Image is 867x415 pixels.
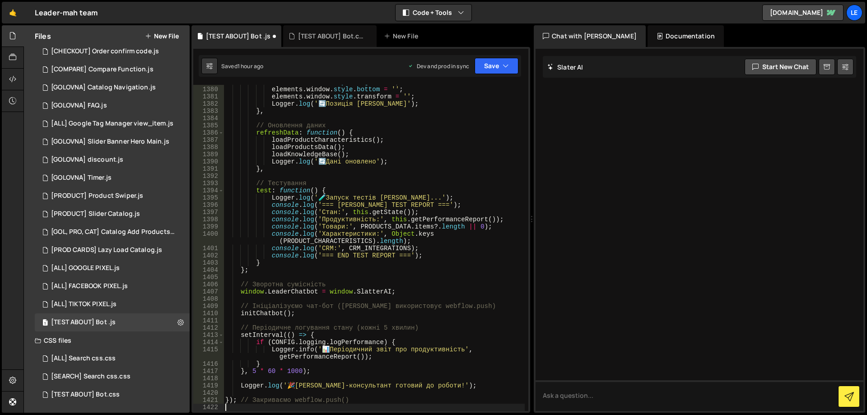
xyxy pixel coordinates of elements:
div: 1382 [193,100,224,107]
div: [TEST ABOUT] Bot .js [51,318,116,326]
div: CSS files [24,331,190,350]
div: 1414 [193,339,224,346]
div: [GOLOVNA] Slider Banner Hero Main.js [51,138,169,146]
div: 16298/44828.js [35,205,190,223]
div: [ALL] Google Tag Manager view_item.js [51,120,173,128]
button: Start new chat [745,59,816,75]
div: 1381 [193,93,224,100]
div: [GOLOVNA] Catalog Navigation.js [51,84,156,92]
h2: Files [35,31,51,41]
div: Leader-mah team [35,7,98,18]
div: 1413 [193,331,224,339]
div: [GOLOVNA] Timer.js [51,174,112,182]
div: 16298/44469.js [35,115,191,133]
div: 1394 [193,187,224,194]
div: 1410 [193,310,224,317]
div: [PRODUCT] Slider Catalog.js [51,210,140,218]
div: Documentation [648,25,724,47]
div: 1408 [193,295,224,303]
div: [PROD CARDS] Lazy Load Catalog.js [51,246,162,254]
div: 16298/45047.js [35,277,190,295]
div: 1418 [193,375,224,382]
div: 1390 [193,158,224,165]
div: 1396 [193,201,224,209]
div: 1389 [193,151,224,158]
a: [DOMAIN_NAME] [762,5,844,21]
div: [SEARCH] Search css.css [51,373,131,381]
div: 1398 [193,216,224,223]
div: [GOLOVNA] discount.js [51,156,123,164]
div: 1392 [193,173,224,180]
div: 1421 [193,396,224,404]
div: [ALL] TIKTOK PIXEL.js [51,300,117,308]
div: 16298/46291.css [35,350,193,368]
div: 16298/44855.js [35,79,190,97]
div: 1397 [193,209,224,216]
div: 1393 [193,180,224,187]
div: 1422 [193,404,224,411]
span: 1 [42,320,48,327]
div: 1385 [193,122,224,129]
div: 16298/45065.js [35,61,190,79]
div: [TEST ABOUT] Bot.css [51,391,120,399]
div: 16298/44466.js [35,151,190,169]
div: 16298/44400.js [35,169,190,187]
div: 16298/44401.js [35,133,190,151]
div: 1402 [193,252,224,259]
div: 16298/44463.js [35,97,190,115]
div: 16298/44406.js [35,241,190,259]
div: 1405 [193,274,224,281]
div: 1412 [193,324,224,331]
div: [CHECKOUT] Order confirm code.js [51,47,159,56]
div: 16298/44845.js [35,223,193,241]
div: 16298/46358.css [35,368,193,386]
div: 1391 [193,165,224,173]
div: 1416 [193,360,224,368]
div: 16298/47901.css [35,386,190,404]
div: 1384 [193,115,224,122]
div: Saved [221,62,263,70]
div: 1386 [193,129,224,136]
div: 16298/44405.js [35,187,190,205]
div: 1395 [193,194,224,201]
div: 1383 [193,107,224,115]
div: 16298/45048.js [35,259,190,277]
div: [TEST ABOUT] Bot .js [206,32,270,41]
a: Le [846,5,862,21]
div: [ALL] GOOGLE PIXEL.js [51,264,120,272]
div: [GOL, PRO, CAT] Catalog Add Products.js [51,228,176,236]
div: [ALL] FACEBOOK PIXEL.js [51,282,128,290]
div: 1400 [193,230,224,245]
div: 1409 [193,303,224,310]
div: 1404 [193,266,224,274]
div: 1401 [193,245,224,252]
button: New File [145,33,179,40]
div: [ALL] Search css.css [51,354,116,363]
div: 16298/47899.js [35,313,190,331]
div: 1407 [193,288,224,295]
div: 1420 [193,389,224,396]
div: 1415 [193,346,224,360]
div: [GOLOVNA] FAQ.js [51,102,107,110]
div: [PRODUCT] Product Swiper.js [51,192,143,200]
div: New File [384,32,422,41]
div: 1403 [193,259,224,266]
div: 16298/45049.js [35,295,190,313]
div: Dev and prod in sync [408,62,469,70]
div: [COMPARE] Compare Function.js [51,65,154,74]
div: 1419 [193,382,224,389]
div: 1417 [193,368,224,375]
div: 16298/44879.js [35,42,190,61]
div: 1387 [193,136,224,144]
div: [TEST ABOUT] Bot.css [298,32,366,41]
div: 1406 [193,281,224,288]
div: 1380 [193,86,224,93]
button: Save [475,58,518,74]
div: 1411 [193,317,224,324]
button: Code + Tools [396,5,471,21]
div: 1388 [193,144,224,151]
div: 1399 [193,223,224,230]
h2: Slater AI [547,63,583,71]
div: Chat with [PERSON_NAME] [534,25,646,47]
